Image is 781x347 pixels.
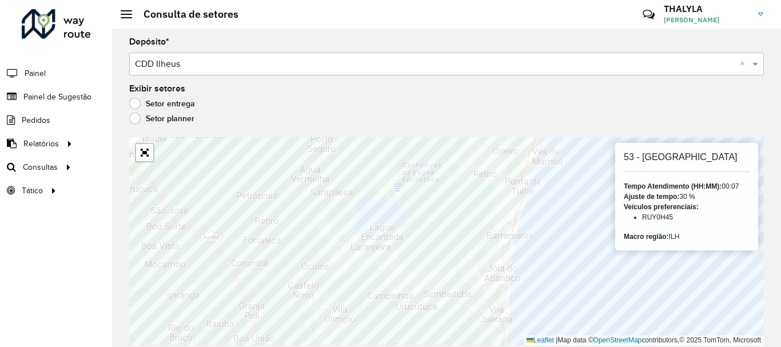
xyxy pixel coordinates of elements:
[129,98,195,109] label: Setor entrega
[25,67,46,79] span: Painel
[642,212,750,222] li: RUY0H45
[129,35,169,49] label: Depósito
[129,82,185,95] label: Exibir setores
[556,336,557,344] span: |
[624,182,722,190] strong: Tempo Atendimento (HH:MM):
[624,192,750,202] div: 30 %
[22,185,43,197] span: Tático
[664,3,750,14] h3: THALYLA
[524,336,764,345] div: Map data © contributors,© 2025 TomTom, Microsoft
[136,144,153,161] a: Abrir mapa em tela cheia
[636,2,661,27] a: Contato Rápido
[664,15,750,25] span: [PERSON_NAME]
[624,232,750,242] div: ILH
[132,8,238,21] h2: Consulta de setores
[22,114,50,126] span: Pedidos
[23,138,59,150] span: Relatórios
[527,336,554,344] a: Leaflet
[129,113,194,124] label: Setor planner
[23,161,58,173] span: Consultas
[624,181,750,192] div: 00:07
[23,91,91,103] span: Painel de Sugestão
[624,193,679,201] strong: Ajuste de tempo:
[624,151,750,162] h6: 53 - [GEOGRAPHIC_DATA]
[593,336,642,344] a: OpenStreetMap
[624,203,699,211] strong: Veículos preferenciais:
[624,233,669,241] strong: Macro região:
[740,57,750,71] span: Clear all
